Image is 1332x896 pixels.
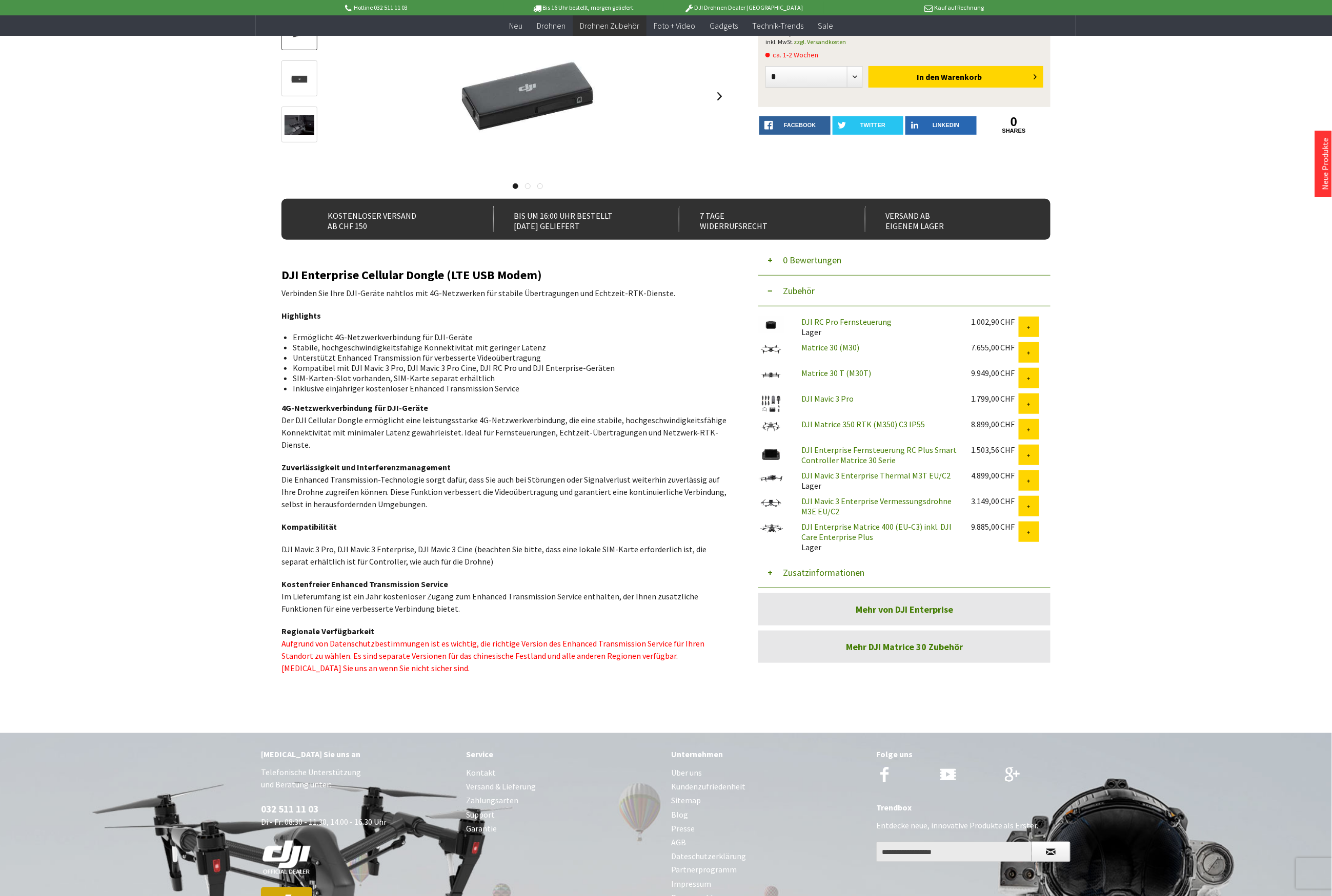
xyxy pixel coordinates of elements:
p: Der DJI Cellular Dongle ermöglicht eine leistungsstarke 4G-Netzwerkverbindung, die eine stabile, ... [281,402,728,451]
img: DJI Matrice 350 RTK (M350) C3 IP55 [758,419,784,433]
div: Lager [793,522,963,552]
a: Kundenzufriedenheit [671,780,866,794]
a: Technik-Trends [745,15,811,36]
a: Partnerprogramm [671,863,866,877]
span: twitter [860,122,885,128]
img: DJI Enterprise Matrice 400 (EU-C3) inkl. DJI Care Enterprise Plus [758,522,784,536]
li: Inklusive einjähriger kostenloser Enhanced Transmission Service [293,383,719,393]
a: zzgl. Versandkosten [794,38,846,46]
div: Unternehmen [671,747,866,761]
span: LinkedIn [933,122,959,128]
a: Über uns [671,766,866,780]
a: Presse [671,822,866,836]
button: Zubehör [758,276,1051,306]
img: DJI Enterprise DJI Cellular Dongle (LTE USB Modem) [405,14,651,178]
div: 9.949,00 CHF [971,368,1019,378]
a: Matrice 30 (M30) [801,342,859,352]
a: Drohnen Zubehör [573,15,647,36]
a: Foto + Video [647,15,702,36]
a: Drohnen [530,15,573,36]
a: DJI Enterprise Matrice 400 (EU-C3) inkl. DJI Care Enterprise Plus [801,522,952,542]
a: Sitemap [671,794,866,807]
a: LinkedIn [905,116,977,135]
p: Im Lieferumfang ist ein Jahr kostenloser Zugang zum Enhanced Transmission Service enthalten, der ... [281,578,728,615]
p: Kauf auf Rechnung [824,2,984,14]
div: 1.002,90 CHF [971,317,1019,327]
div: Lager [793,470,963,491]
span: Neu [509,20,522,31]
a: Matrice 30 T (M30T) [801,368,871,378]
a: DJI Matrice 350 RTK (M350) C3 IP55 [801,419,925,429]
li: Ermöglicht 4G-Netzwerkverbindung für DJI-Geräte [293,332,719,342]
p: Die Enhanced Transmission-Technologie sorgt dafür, dass Sie auch bei Störungen oder Signalverlust... [281,461,728,510]
div: 7 Tage Widerrufsrecht [679,206,842,232]
div: 1.799,00 CHF [971,393,1019,404]
p: Entdecke neue, innovative Produkte als Erster. [876,819,1071,831]
span: Drohnen Zubehör [580,20,639,31]
li: Unterstützt Enhanced Transmission für verbesserte Videoübertragung [293,352,719,363]
button: 0 Bewertungen [758,245,1051,276]
span: Foto + Video [654,20,695,31]
div: Versand ab eigenem Lager [865,206,1028,232]
img: DJI Mavic 3 Pro [758,393,784,414]
a: DJI Mavic 3 Enterprise Thermal M3T EU/C2 [801,470,951,481]
p: inkl. MwSt. [765,36,1043,48]
a: Blog [671,808,866,822]
a: Mehr DJI Matrice 30 Zubehör [758,631,1051,663]
li: Stabile, hochgeschwindigkeitsfähige Konnektivität mit geringer Latenz [293,342,719,352]
a: DJI Mavic 3 Pro [801,393,854,404]
a: DJI RC Pro Fernsteuerung [801,317,892,327]
a: Gadgets [702,15,745,36]
a: Versand & Lieferung [466,780,661,794]
a: DJI Enterprise Fernsteuerung RC Plus Smart Controller Matrice 30 Serie [801,445,957,465]
div: Service [466,747,661,761]
img: Matrice 30 T (M30T) [758,368,784,382]
button: In den Warenkorb [869,66,1043,88]
p: DJI Mavic 3 Pro, DJI Mavic 3 Enterprise, DJI Mavic 3 Cine (beachten Sie bitte, dass eine lokale S... [281,543,728,568]
span: In den [917,72,940,82]
div: 8.899,00 CHF [971,419,1019,429]
div: Lager [793,317,963,337]
a: twitter [833,116,904,135]
a: Garantie [466,822,661,836]
a: Sale [811,15,840,36]
span: Drohnen [537,20,566,31]
strong: 4G-Netzwerkverbindung für DJI-Geräte [281,403,428,413]
p: Bis 16 Uhr bestellt, morgen geliefert. [503,2,663,14]
a: Impressum [671,878,866,891]
div: Trendbox [876,801,1071,814]
a: AGB [671,836,866,849]
a: 032 511 11 03 [261,803,318,815]
a: Neue Produkte [1320,138,1330,190]
span: Warenkorb [941,72,982,82]
span: Gadgets [710,20,738,31]
div: Kostenloser Versand ab CHF 150 [307,206,471,232]
a: 0 [979,116,1050,128]
button: Zusatzinformationen [758,557,1051,588]
h2: DJI Enterprise Cellular Dongle (LTE USB Modem) [281,268,728,282]
span: Aufgrund von Datenschutzbestimmungen ist es wichtig, die richtige Version des Enhanced Transmissi... [281,638,704,673]
a: Support [466,808,661,822]
img: DJI Enterprise Fernsteuerung RC Plus Smart Controller Matrice 30 Serie [758,445,784,465]
span: Technik-Trends [752,20,803,31]
input: Ihre E-Mail Adresse [876,842,1032,862]
span: Sale [818,20,833,31]
div: 4.899,00 CHF [971,470,1019,481]
img: white-dji-schweiz-logo-official_140x140.png [261,840,312,875]
span: ca. 1-2 Wochen [765,49,818,61]
div: 3.149,00 CHF [971,496,1019,506]
strong: Kostenfreier Enhanced Transmission Service [281,579,448,589]
li: Kompatibel mit DJI Mavic 3 Pro, DJI Mavic 3 Pro Cine, DJI RC Pro und DJI Enterprise-Geräten [293,363,719,373]
button: Newsletter abonnieren [1032,842,1071,862]
a: Mehr von DJI Enterprise [758,593,1051,626]
a: shares [979,128,1050,134]
div: Folge uns [876,747,1071,761]
span: facebook [784,122,816,128]
img: DJI Mavic 3 Enterprise Vermessungsdrohne M3E EU/C2 [758,496,784,510]
a: Neu [502,15,530,36]
div: Bis um 16:00 Uhr bestellt [DATE] geliefert [493,206,657,232]
a: DJI Mavic 3 Enterprise Vermessungsdrohne M3E EU/C2 [801,496,952,516]
strong: Regionale Verfügbarkeit [281,626,374,636]
img: Matrice 30 (M30) [758,342,784,357]
li: SIM-Karten-Slot vorhanden, SIM-Karte separat erhältlich [293,373,719,383]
